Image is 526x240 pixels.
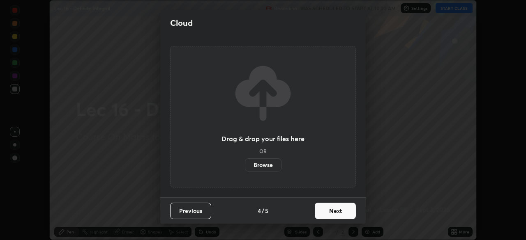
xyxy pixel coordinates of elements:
[221,135,305,142] h3: Drag & drop your files here
[170,203,211,219] button: Previous
[315,203,356,219] button: Next
[259,149,267,153] h5: OR
[258,206,261,215] h4: 4
[265,206,268,215] h4: 5
[170,18,193,28] h2: Cloud
[262,206,264,215] h4: /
